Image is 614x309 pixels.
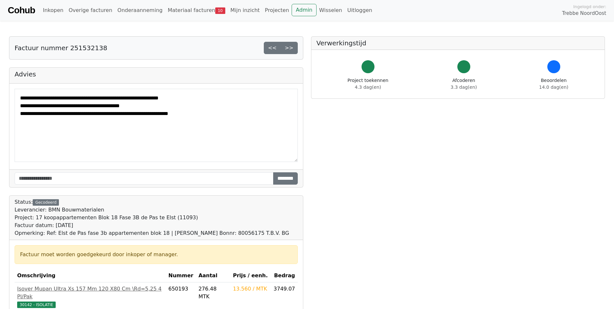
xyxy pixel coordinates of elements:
[562,10,606,17] span: Trebbe NoordOost
[15,269,166,282] th: Omschrijving
[228,4,262,17] a: Mijn inzicht
[17,302,56,308] span: 30142 - ISOLATIE
[317,39,600,47] h5: Verwerkingstijd
[451,77,477,91] div: Afcoderen
[15,214,289,222] div: Project: 17 koopappartementen Blok 18 Fase 3B de Pas te Elst (11093)
[317,4,345,17] a: Wisselen
[17,285,163,308] a: Isover Mupan Ultra Xs 157 Mm 120 X80 Cm \Rd=5,25 4 Pl/Pak30142 - ISOLATIE
[355,85,381,90] span: 4.3 dag(en)
[230,269,271,282] th: Prijs / eenh.
[17,285,163,301] div: Isover Mupan Ultra Xs 157 Mm 120 X80 Cm \Rd=5,25 4 Pl/Pak
[539,77,568,91] div: Beoordelen
[215,7,225,14] span: 10
[8,3,35,18] a: Cohub
[20,251,292,258] div: Factuur moet worden goedgekeurd door inkoper of manager.
[262,4,292,17] a: Projecten
[15,222,289,229] div: Factuur datum: [DATE]
[281,42,298,54] a: >>
[196,269,230,282] th: Aantal
[33,199,59,206] div: Gecodeerd
[264,42,281,54] a: <<
[15,198,289,237] div: Status:
[15,70,298,78] h5: Advies
[15,206,289,214] div: Leverancier: BMN Bouwmaterialen
[345,4,375,17] a: Uitloggen
[115,4,165,17] a: Onderaanneming
[198,285,228,301] div: 276.48 MTK
[166,269,196,282] th: Nummer
[66,4,115,17] a: Overige facturen
[233,285,269,293] div: 13.560 / MTK
[40,4,66,17] a: Inkopen
[165,4,228,17] a: Materiaal facturen10
[451,85,477,90] span: 3.3 dag(en)
[15,44,107,52] h5: Factuur nummer 251532138
[292,4,317,16] a: Admin
[348,77,388,91] div: Project toekennen
[15,229,289,237] div: Opmerking: Ref: Elst de Pas fase 3b appartementen blok 18 | [PERSON_NAME] Bonnr: 80056175 T.B.V. BG
[573,4,606,10] span: Ingelogd onder:
[271,269,297,282] th: Bedrag
[539,85,568,90] span: 14.0 dag(en)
